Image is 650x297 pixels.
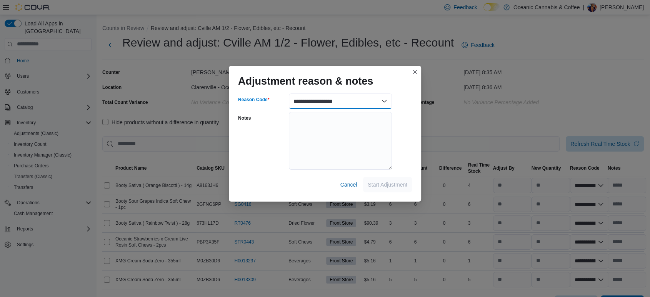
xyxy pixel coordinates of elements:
button: Start Adjustment [363,177,412,192]
h1: Adjustment reason & notes [238,75,373,87]
label: Reason Code [238,97,269,103]
button: Closes this modal window [410,67,420,77]
label: Notes [238,115,251,121]
button: Cancel [337,177,360,192]
span: Cancel [340,181,357,189]
span: Start Adjustment [368,181,407,189]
